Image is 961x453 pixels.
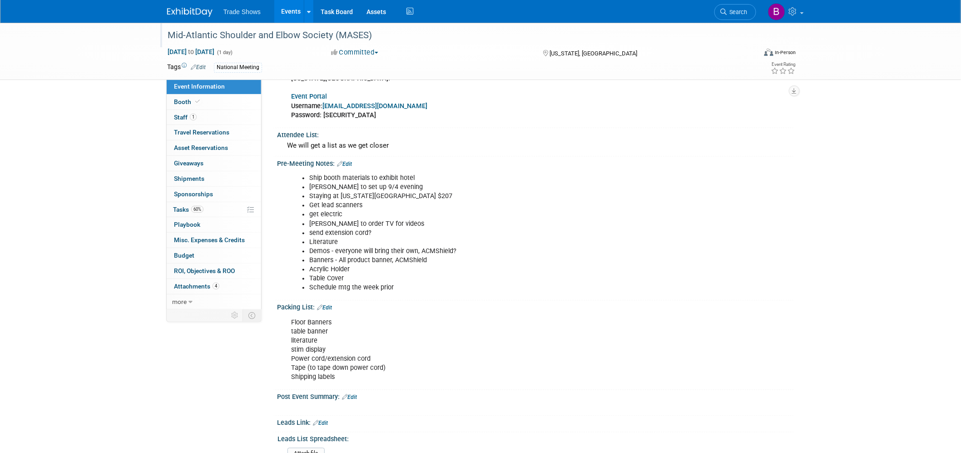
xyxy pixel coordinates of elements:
[174,221,200,228] span: Playbook
[213,283,219,289] span: 4
[309,229,689,238] li: send extension cord?
[167,48,215,56] span: [DATE] [DATE]
[727,9,748,15] span: Search
[174,144,228,151] span: Asset Reservations
[167,171,261,186] a: Shipments
[191,64,206,70] a: Edit
[223,8,261,15] span: Trade Shows
[227,309,243,321] td: Personalize Event Tab Strip
[291,102,427,119] b: Username: Password: [SECURITY_DATA]
[174,236,245,244] span: Misc. Expenses & Credits
[277,433,790,444] div: Leads List Spreadsheet:
[167,79,261,94] a: Event Information
[167,294,261,309] a: more
[703,47,796,61] div: Event Format
[337,161,352,167] a: Edit
[313,420,328,427] a: Edit
[322,102,427,110] a: [EMAIL_ADDRESS][DOMAIN_NAME]
[167,233,261,248] a: Misc. Expenses & Credits
[195,99,200,104] i: Booth reservation complete
[285,42,694,124] div: MASES is a non-profit organization dedicated to providing orthopaedic surgeons and allied health ...
[167,95,261,110] a: Booth
[309,256,689,265] li: Banners - All product banner, ACMShield
[187,48,195,55] span: to
[328,48,382,57] button: Committed
[764,49,773,56] img: Format-Inperson.png
[309,174,689,183] li: Ship booth materials to exhibit hotel
[172,298,187,305] span: more
[277,128,794,139] div: Attendee List:
[277,157,794,169] div: Pre-Meeting Notes:
[191,206,203,213] span: 60%
[167,62,206,73] td: Tags
[285,314,694,387] div: Floor Banners table banner literature stim display Power cord/extension cord Tape (to tape down p...
[174,129,229,136] span: Travel Reservations
[167,202,261,217] a: Tasks60%
[167,8,213,17] img: ExhibitDay
[550,50,637,57] span: [US_STATE], [GEOGRAPHIC_DATA]
[309,210,689,219] li: get electric
[775,49,796,56] div: In-Person
[277,416,794,428] div: Leads Link:
[167,156,261,171] a: Giveaways
[174,190,213,198] span: Sponsorships
[309,247,689,256] li: Demos - everyone will bring their own, ACMShield?
[167,110,261,125] a: Staff1
[174,114,197,121] span: Staff
[277,301,794,313] div: Packing List:
[309,201,689,210] li: Get lead scanners
[309,265,689,274] li: Acrylic Holder
[309,183,689,192] li: [PERSON_NAME] to set up 9/4 evening
[167,217,261,232] a: Playbook
[174,252,194,259] span: Budget
[309,192,689,201] li: Staying at [US_STATE][GEOGRAPHIC_DATA] $207
[174,267,235,274] span: ROI, Objectives & ROO
[317,305,332,311] a: Edit
[309,220,689,229] li: [PERSON_NAME] to order TV for videos
[309,238,689,247] li: Literature
[167,187,261,202] a: Sponsorships
[174,159,203,167] span: Giveaways
[771,62,796,67] div: Event Rating
[167,264,261,279] a: ROI, Objectives & ROO
[768,3,785,20] img: Becca Rensi
[309,274,689,284] li: Table Cover
[167,248,261,263] a: Budget
[173,206,203,213] span: Tasks
[214,63,262,72] div: National Meeting
[284,139,787,153] div: We will get a list as we get closer
[190,114,197,120] span: 1
[714,4,756,20] a: Search
[291,93,327,100] a: Event Portal
[174,175,204,182] span: Shipments
[174,98,202,105] span: Booth
[167,140,261,155] a: Asset Reservations
[174,83,225,90] span: Event Information
[167,125,261,140] a: Travel Reservations
[216,50,233,55] span: (1 day)
[243,309,262,321] td: Toggle Event Tabs
[342,394,357,401] a: Edit
[164,27,743,44] div: Mid-Atlantic Shoulder and Elbow Society (MASES)
[277,390,794,402] div: Post Event Summary:
[309,284,689,293] li: Schedule mtg the week prior
[167,279,261,294] a: Attachments4
[174,283,219,290] span: Attachments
